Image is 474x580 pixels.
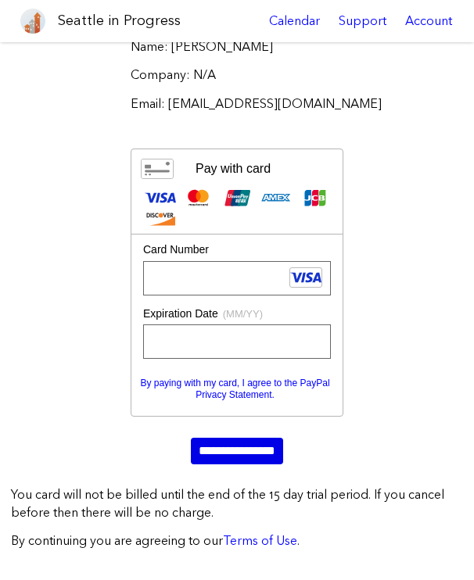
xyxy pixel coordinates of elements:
[223,533,297,548] a: Terms of Use
[150,262,324,295] iframe: Secure Credit Card Frame - Credit Card Number
[131,38,343,55] label: Name: [PERSON_NAME]
[150,325,324,358] iframe: Secure Credit Card Frame - Expiration Date
[131,66,343,84] label: Company: N/A
[131,95,343,113] label: Email: [EMAIL_ADDRESS][DOMAIN_NAME]
[58,11,181,30] h1: Seattle in Progress
[11,532,463,550] p: By continuing you are agreeing to our .
[140,378,329,399] a: By paying with my card, I agree to the PayPal Privacy Statement.
[143,242,331,258] div: Card Number
[223,308,263,320] span: (MM/YY)
[143,306,331,322] div: Expiration Date
[196,161,271,176] div: Pay with card
[20,9,45,34] img: favicon-96x96.png
[11,486,463,521] p: You card will not be billed until the end of the 15 day trial period. If you cancel before then t...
